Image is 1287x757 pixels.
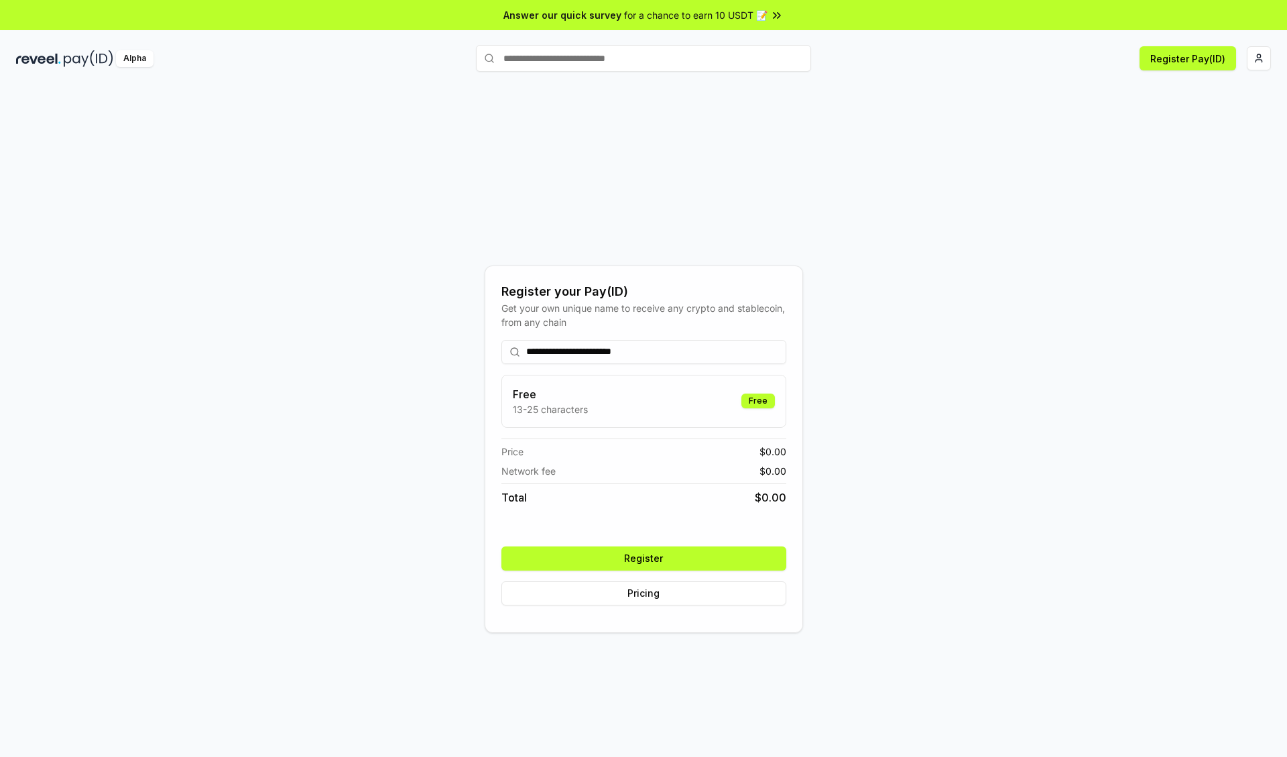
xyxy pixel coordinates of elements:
[513,386,588,402] h3: Free
[759,445,786,459] span: $ 0.00
[501,464,556,478] span: Network fee
[513,402,588,416] p: 13-25 characters
[501,445,524,459] span: Price
[503,8,621,22] span: Answer our quick survey
[755,489,786,506] span: $ 0.00
[1140,46,1236,70] button: Register Pay(ID)
[501,489,527,506] span: Total
[741,394,775,408] div: Free
[64,50,113,67] img: pay_id
[501,546,786,571] button: Register
[501,282,786,301] div: Register your Pay(ID)
[501,301,786,329] div: Get your own unique name to receive any crypto and stablecoin, from any chain
[501,581,786,605] button: Pricing
[16,50,61,67] img: reveel_dark
[116,50,154,67] div: Alpha
[624,8,768,22] span: for a chance to earn 10 USDT 📝
[759,464,786,478] span: $ 0.00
